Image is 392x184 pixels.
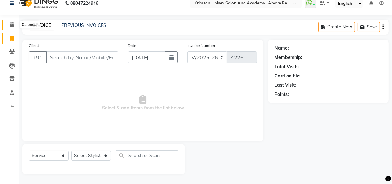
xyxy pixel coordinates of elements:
input: Search by Name/Mobile/Email/Code [46,51,118,63]
div: Membership: [275,54,302,61]
div: Points: [275,91,289,98]
a: PREVIOUS INVOICES [61,22,106,28]
div: Total Visits: [275,63,300,70]
div: Last Visit: [275,82,296,89]
button: Create New [318,22,355,32]
button: Save [358,22,380,32]
span: Select & add items from the list below [29,71,257,135]
div: Name: [275,45,289,52]
button: +91 [29,51,47,63]
div: Card on file: [275,73,301,79]
label: Client [29,43,39,49]
label: Date [128,43,137,49]
label: Invoice Number [187,43,215,49]
input: Search or Scan [116,150,178,160]
div: Calendar [20,21,40,29]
